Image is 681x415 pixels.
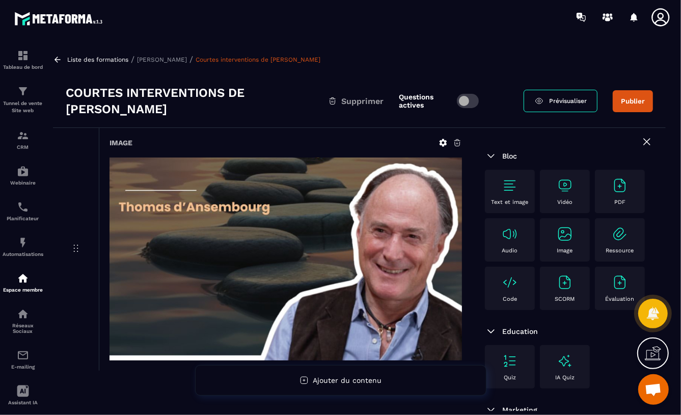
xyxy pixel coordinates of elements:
a: schedulerschedulerPlanificateur [3,193,43,229]
img: email [17,349,29,361]
img: background [110,158,462,360]
img: text-image no-wra [612,226,628,242]
img: text-image no-wra [612,177,628,194]
img: text-image no-wra [612,274,628,291]
button: Publier [613,90,653,112]
img: automations [17,165,29,177]
a: automationsautomationsEspace membre [3,265,43,300]
p: Quiz [504,374,516,381]
p: SCORM [555,296,575,302]
h3: Courtes interventions de [PERSON_NAME] [66,85,328,117]
img: text-image no-wra [502,353,518,369]
p: E-mailing [3,364,43,370]
img: automations [17,272,29,284]
img: text-image [557,353,573,369]
a: [PERSON_NAME] [137,56,187,63]
img: formation [17,49,29,62]
img: social-network [17,308,29,320]
img: formation [17,129,29,142]
a: automationsautomationsWebinaire [3,158,43,193]
span: Marketing [502,406,537,414]
div: Ouvrir le chat [638,374,669,405]
img: text-image no-wra [502,177,518,194]
p: Assistant IA [3,400,43,405]
p: Espace membre [3,287,43,293]
h6: Image [110,139,132,147]
p: CRM [3,144,43,150]
img: logo [14,9,106,28]
a: formationformationTunnel de vente Site web [3,77,43,122]
a: social-networksocial-networkRéseaux Sociaux [3,300,43,342]
p: Tunnel de vente Site web [3,100,43,114]
a: Courtes interventions de [PERSON_NAME] [196,56,320,63]
p: Tableau de bord [3,64,43,70]
p: Automatisations [3,251,43,257]
img: automations [17,237,29,249]
p: Ressource [606,247,634,254]
p: Image [557,247,573,254]
p: Audio [502,247,518,254]
p: Code [503,296,517,302]
p: Vidéo [557,199,573,205]
img: arrow-down [485,325,497,338]
img: arrow-down [485,150,497,162]
a: Prévisualiser [524,90,597,112]
a: formationformationTableau de bord [3,42,43,77]
a: Assistant IA [3,377,43,413]
img: text-image no-wra [502,226,518,242]
img: text-image no-wra [557,274,573,291]
p: PDF [614,199,625,205]
p: Text et image [492,199,529,205]
span: Prévisualiser [549,97,587,105]
p: IA Quiz [555,374,575,381]
label: Questions actives [399,93,452,109]
span: / [131,55,134,64]
span: / [189,55,193,64]
span: Supprimer [341,96,384,106]
p: Réseaux Sociaux [3,323,43,334]
a: formationformationCRM [3,122,43,158]
a: Liste des formations [67,56,128,63]
p: Planificateur [3,216,43,221]
p: Évaluation [606,296,635,302]
span: Bloc [502,152,517,160]
a: emailemailE-mailing [3,342,43,377]
span: Education [502,327,538,335]
img: scheduler [17,201,29,213]
img: text-image no-wra [557,177,573,194]
img: text-image no-wra [502,274,518,291]
img: formation [17,85,29,97]
p: Webinaire [3,180,43,186]
a: automationsautomationsAutomatisations [3,229,43,265]
span: Ajouter du contenu [313,376,382,384]
img: text-image no-wra [557,226,573,242]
